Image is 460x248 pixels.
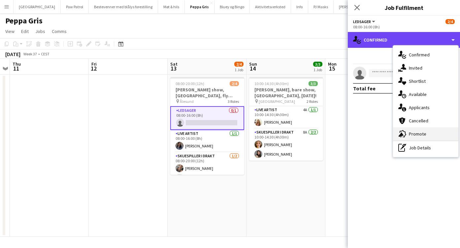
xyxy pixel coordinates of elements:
[89,0,158,13] button: Bestevenner med blålys forestilling
[228,99,239,104] span: 3 Roles
[393,61,458,75] div: Invited
[90,65,97,72] span: 12
[307,99,318,104] span: 2 Roles
[348,3,460,12] h3: Job Fulfilment
[327,65,337,72] span: 15
[14,0,61,13] button: [GEOGRAPHIC_DATA]
[170,87,244,99] h3: [PERSON_NAME] show, [GEOGRAPHIC_DATA], fly fredag kveld
[308,0,334,13] button: PJ Masks
[61,0,89,13] button: Paw Patrol
[393,75,458,88] div: Shortlist
[170,106,244,130] app-card-role: Ledsager0/108:00-16:00 (8h)
[309,81,318,86] span: 3/3
[393,88,458,101] div: Available
[353,24,455,29] div: 08:00-16:00 (8h)
[5,16,43,26] h1: Peppa Gris
[170,152,244,184] app-card-role: Skuespiller i drakt1/208:00-20:00 (12h)[PERSON_NAME]
[393,48,458,61] div: Confirmed
[169,65,178,72] span: 13
[235,67,243,72] div: 1 Job
[18,27,31,36] a: Edit
[230,81,239,86] span: 2/4
[214,0,250,13] button: Bluey og Bingo
[5,51,20,57] div: [DATE]
[353,19,371,24] span: Ledsager
[393,101,458,114] div: Applicants
[249,61,257,67] span: Sun
[348,32,460,48] div: Confirmed
[21,28,29,34] span: Edit
[180,99,194,104] span: Ålesund
[22,51,38,56] span: Week 37
[170,130,244,152] app-card-role: Live artist1/108:00-16:00 (8h)[PERSON_NAME]
[249,129,323,161] app-card-role: Skuespiller i drakt8A2/210:00-14:30 (4h30m)[PERSON_NAME][PERSON_NAME]
[3,27,17,36] a: View
[353,85,376,92] div: Total fee
[185,0,214,13] button: Peppa Gris
[393,141,458,154] div: Job Details
[13,61,21,67] span: Thu
[249,106,323,129] app-card-role: Live artist4A1/110:00-14:30 (4h30m)[PERSON_NAME]
[334,0,373,13] button: [PERSON_NAME]
[249,87,323,99] h3: [PERSON_NAME], bare show, [GEOGRAPHIC_DATA], [DATE]!
[259,99,295,104] span: [GEOGRAPHIC_DATA]
[12,65,21,72] span: 11
[249,77,323,161] app-job-card: 10:00-14:30 (4h30m)3/3[PERSON_NAME], bare show, [GEOGRAPHIC_DATA], [DATE]! [GEOGRAPHIC_DATA]2 Rol...
[248,65,257,72] span: 14
[313,62,322,67] span: 3/3
[170,61,178,67] span: Sat
[49,27,69,36] a: Comms
[328,61,337,67] span: Mon
[234,62,244,67] span: 2/4
[35,28,45,34] span: Jobs
[91,61,97,67] span: Fri
[291,0,308,13] button: Info
[41,51,49,56] div: CEST
[250,0,291,13] button: Aktivitetsverksted
[393,127,458,140] div: Promote
[393,114,458,127] div: Cancelled
[52,28,67,34] span: Comms
[158,0,185,13] button: Møt & hils
[313,67,322,72] div: 1 Job
[445,19,455,24] span: 2/4
[353,19,376,24] button: Ledsager
[5,28,15,34] span: View
[33,27,48,36] a: Jobs
[176,81,204,86] span: 08:00-20:00 (12h)
[170,77,244,175] app-job-card: 08:00-20:00 (12h)2/4[PERSON_NAME] show, [GEOGRAPHIC_DATA], fly fredag kveld Ålesund3 RolesLedsage...
[254,81,289,86] span: 10:00-14:30 (4h30m)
